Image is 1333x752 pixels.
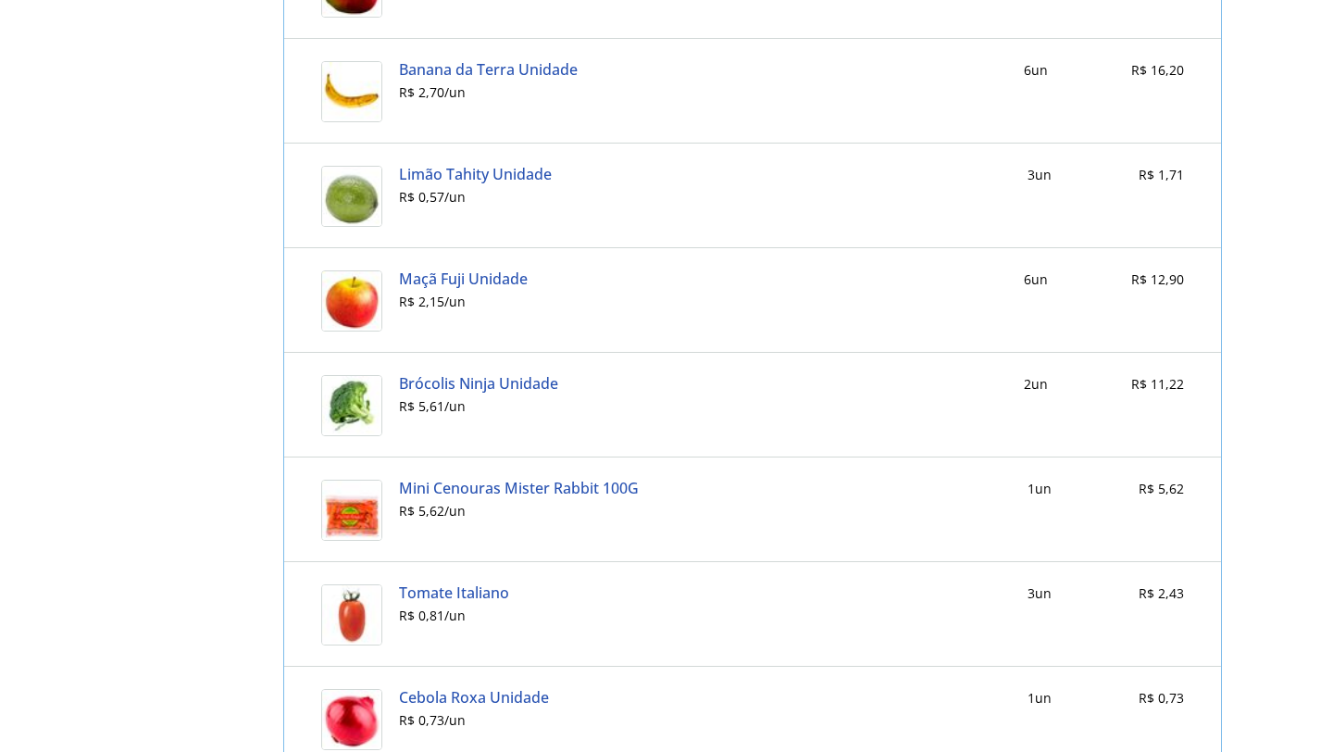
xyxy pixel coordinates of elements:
[321,480,382,541] img: Mini Cenouras Mister Rabbit 100G
[321,61,382,122] img: Banana da Terra Unidade
[1028,480,1052,498] div: 1 un
[399,608,509,623] div: R$ 0,81 / un
[399,584,509,601] a: Tomate Italiano
[1131,375,1184,393] span: R$ 11,22
[399,85,578,100] div: R$ 2,70 / un
[399,713,549,728] div: R$ 0,73 / un
[321,689,382,750] img: Cebola Roxa Unidade
[399,480,639,496] a: Mini Cenouras Mister Rabbit 100G
[399,689,549,706] a: Cebola Roxa Unidade
[399,399,558,414] div: R$ 5,61 / un
[1139,166,1184,183] span: R$ 1,71
[1131,270,1184,288] span: R$ 12,90
[399,375,558,392] a: Brócolis Ninja Unidade
[321,375,382,436] img: Brócolis Ninja Unidade
[1139,480,1184,497] span: R$ 5,62
[1139,689,1184,707] span: R$ 0,73
[1024,375,1048,394] div: 2 un
[1028,584,1052,603] div: 3 un
[399,61,578,78] a: Banana da Terra Unidade
[321,584,382,645] img: Tomate Italiano
[399,504,639,519] div: R$ 5,62 / un
[321,270,382,332] img: Maçã Fuji Unidade
[1024,61,1048,80] div: 6 un
[399,270,528,287] a: Maçã Fuji Unidade
[1028,689,1052,708] div: 1 un
[321,166,382,227] img: Limão Tahity Unidade
[1139,584,1184,602] span: R$ 2,43
[1024,270,1048,289] div: 6 un
[399,295,528,309] div: R$ 2,15 / un
[399,166,552,182] a: Limão Tahity Unidade
[399,190,552,205] div: R$ 0,57 / un
[1131,61,1184,79] span: R$ 16,20
[1028,166,1052,184] div: 3 un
